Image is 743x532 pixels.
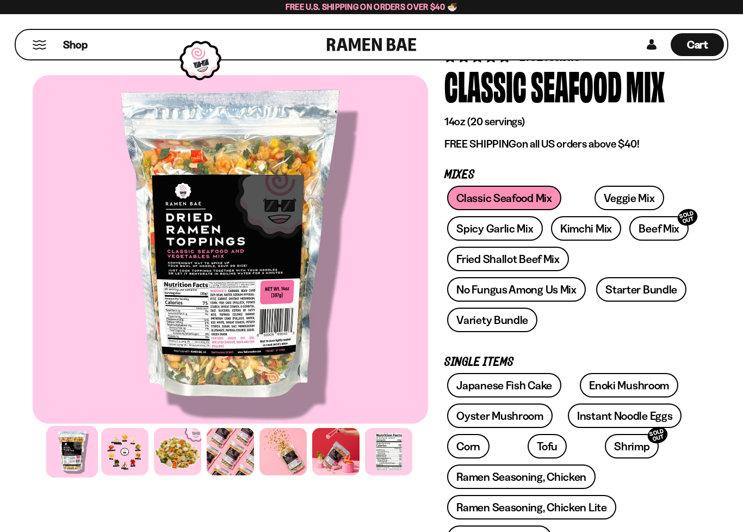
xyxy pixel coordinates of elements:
[531,65,622,106] div: Seafood
[447,403,553,428] a: Oyster Mushroom
[447,247,568,271] a: Fried Shallot Beef Mix
[528,434,567,458] a: Tofu
[447,495,616,519] a: Ramen Seasoning, Chicken Lite
[447,373,561,398] a: Japanese Fish Cake
[444,115,694,129] p: 14oz (20 servings)
[676,207,699,228] div: SOLD OUT
[447,308,537,332] a: Variety Bundle
[444,137,516,150] strong: FREE SHIPPING
[596,277,686,302] a: Starter Bundle
[32,40,47,50] button: Mobile Menu Trigger
[444,357,694,368] p: Single Items
[444,137,694,151] p: on all US orders above $40!
[580,373,678,398] a: Enoki Mushroom
[444,65,527,106] div: Classic
[444,170,694,180] p: Mixes
[447,464,596,489] a: Ramen Seasoning, Chicken
[568,403,682,428] a: Instant Noodle Eggs
[63,33,88,56] a: Shop
[447,434,490,458] a: Corn
[646,425,670,446] div: SOLD OUT
[286,2,458,12] span: Free U.S. Shipping on Orders over $40 🍜
[626,65,665,106] div: Mix
[629,216,689,241] a: Beef MixSOLD OUT
[671,30,724,59] a: Cart
[605,434,659,458] a: ShrimpSOLD OUT
[687,38,708,51] span: Cart
[447,216,542,241] a: Spicy Garlic Mix
[551,216,621,241] a: Kimchi Mix
[63,38,88,52] span: Shop
[595,186,664,210] a: Veggie Mix
[447,277,585,302] a: No Fungus Among Us Mix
